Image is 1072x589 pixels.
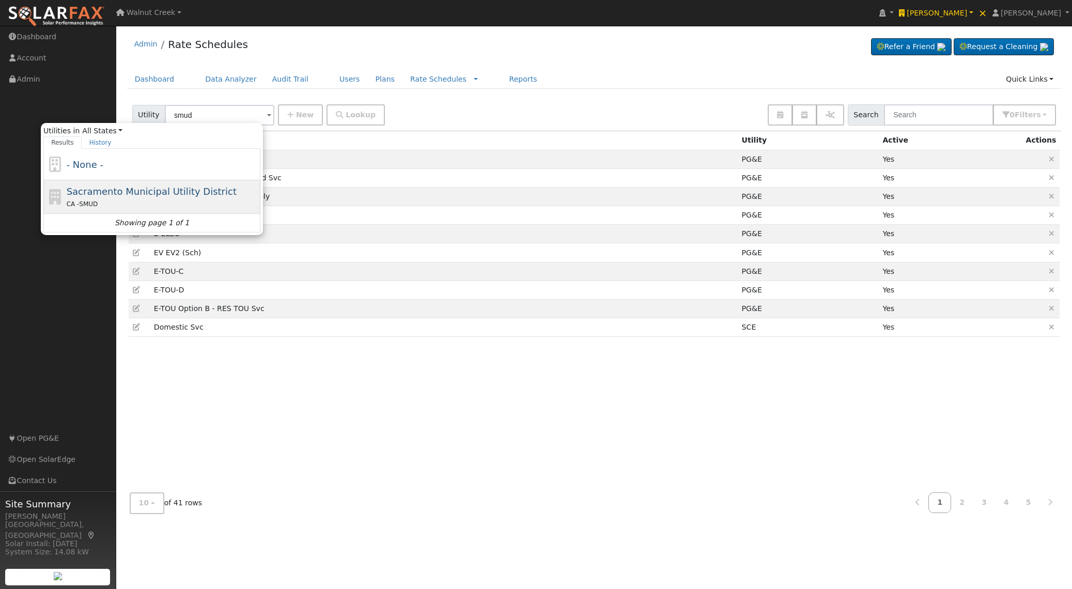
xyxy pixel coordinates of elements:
span: 10 [139,499,149,507]
img: retrieve [1040,43,1048,51]
div: [GEOGRAPHIC_DATA], [GEOGRAPHIC_DATA] [5,519,111,541]
span: Filter [1015,111,1041,119]
a: Audit Trail [265,70,316,89]
td: Southern California Edison [738,318,879,337]
a: History [82,136,119,149]
button: 10 [130,492,164,514]
span: SMUD [79,200,98,208]
button: Lookup [327,104,385,126]
td: Pacific Gas & Electric [738,206,879,225]
a: Delete Rate Schedule [1047,174,1057,182]
td: Pacific Gas & Electric [738,262,879,281]
a: Refer a Friend [871,38,952,56]
a: Plans [368,70,402,89]
a: 5 [1017,492,1040,513]
button: Edit Seasons [768,104,793,126]
a: Dashboard [127,70,182,89]
span: New [296,111,314,119]
a: Request a Cleaning [954,38,1054,56]
span: Lookup [346,111,376,119]
a: Data Analyzer [197,70,265,89]
button: Assign Aliases [816,104,844,126]
span: Utility [132,105,166,126]
a: Map [87,531,96,539]
td: Yes [879,225,1022,243]
td: Pacific Gas & Electric [738,168,879,187]
button: New [278,104,323,126]
a: Users [332,70,368,89]
span: Utilities in [43,126,260,136]
a: Delete Rate Schedule [1047,267,1057,275]
a: 1 [928,492,951,513]
td: Yes [879,300,1022,318]
span: Search [848,104,884,126]
td: Yes [879,318,1022,337]
td: E-TOU-C [150,262,738,281]
td: Pacific Gas & Electric [738,300,879,318]
td: Yes [879,281,1022,299]
a: Edit Rate Schedule (4) [132,286,142,294]
a: All States [82,126,122,136]
td: Pacific Gas & Electric [738,150,879,168]
img: SolarFax [8,6,105,27]
td: B-6 Small General Service TOU Poly Phase [150,187,738,206]
td: Domestic Service [150,318,738,337]
td: Pacific Gas & Electric [738,281,879,299]
a: Edit Rate Schedule (58) [132,304,142,313]
th: Utility [738,131,879,150]
a: Delete Rate Schedule [1047,211,1057,219]
a: Delete Rate Schedule [1047,323,1057,331]
a: Edit Rate Schedule (7) [132,267,142,275]
span: Sacramento Municipal Utility District [67,186,237,197]
td: Electric Vehicle EV2 (Sch) [150,243,738,262]
td: Yes [879,187,1022,206]
span: [PERSON_NAME] [1001,9,1061,17]
a: Rate Schedules [168,38,248,51]
td: Yes [879,168,1022,187]
div: System Size: 14.08 kW [5,547,111,557]
a: Delete Rate Schedule [1047,304,1057,313]
img: retrieve [937,43,945,51]
td: Pacific Gas & Electric [738,243,879,262]
td: E-ELEC [150,225,738,243]
input: Select a Utility [165,105,274,126]
td: E-TOU Option B - Residential Time of Use Service (All Baseline Regions) [150,300,738,318]
th: Active [879,131,1022,150]
div: Solar Install: [DATE] [5,538,111,549]
div: of 41 rows [130,492,203,514]
td: Yes [879,150,1022,168]
th: Actions [1022,131,1060,150]
a: Reports [501,70,545,89]
td: Yes [879,206,1022,225]
a: 4 [995,492,1018,513]
span: × [978,7,987,19]
td: B-1 [150,150,738,168]
i: Showing page 1 of 1 [115,218,189,228]
a: Delete Rate Schedule [1047,249,1057,257]
a: Admin [134,40,158,48]
a: 3 [973,492,996,513]
span: CA - [67,200,80,208]
th: Name [150,131,738,150]
a: Delete Rate Schedule [1047,286,1057,294]
span: - None - [67,159,103,170]
a: Delete Rate Schedule [1047,192,1057,200]
button: 0Filters [993,104,1056,126]
td: B-10 Medium General Demand Service (Primary Voltage) [150,168,738,187]
td: E-TOU-D [150,281,738,299]
span: [PERSON_NAME] [907,9,967,17]
span: Site Summary [5,497,111,511]
a: Edit Rate Schedule (12) [132,323,142,331]
a: Rate Schedules [410,75,467,83]
a: Edit Rate Schedule (14) [132,249,142,257]
span: s [1036,111,1040,119]
td: E-1 [150,206,738,225]
td: Pacific Gas & Electric [738,187,879,206]
div: [PERSON_NAME] [5,511,111,522]
img: retrieve [54,572,62,580]
a: Delete Rate Schedule [1047,155,1057,163]
td: Yes [879,262,1022,281]
span: Walnut Creek [127,8,175,17]
button: Edit Period names [792,104,817,126]
a: 2 [951,492,973,513]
